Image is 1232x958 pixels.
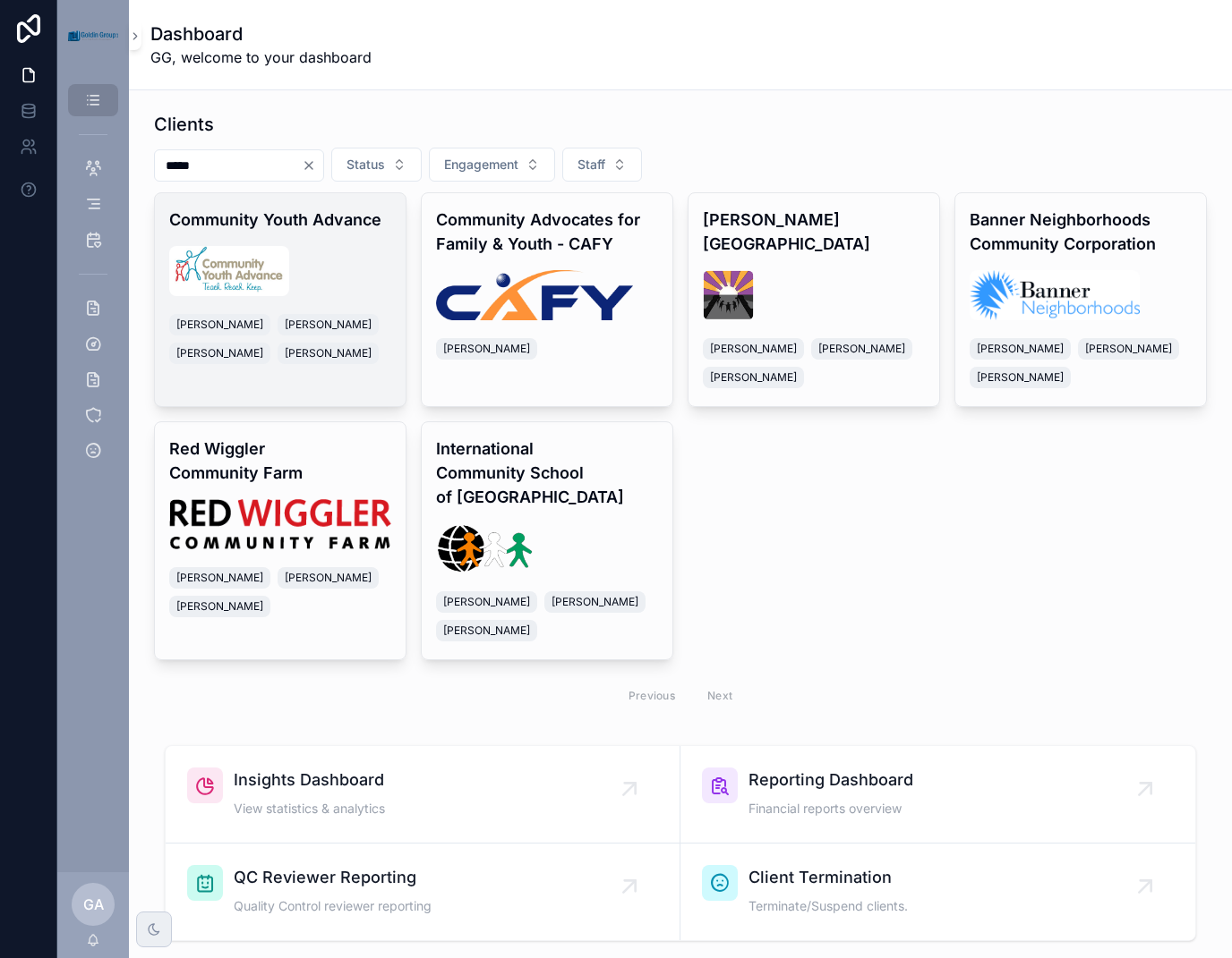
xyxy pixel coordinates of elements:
a: Reporting DashboardFinancial reports overview [680,746,1195,844]
span: [PERSON_NAME] [443,595,530,609]
span: [PERSON_NAME] [176,346,263,360]
span: [PERSON_NAME] [818,342,905,356]
span: Financial reports overview [749,800,913,818]
a: QC Reviewer ReportingQuality Control reviewer reporting [166,844,680,940]
span: [PERSON_NAME] [443,342,530,356]
span: [PERSON_NAME] [285,571,372,585]
img: logo.png [169,499,391,549]
a: Client TerminationTerminate/Suspend clients. [680,844,1195,940]
h4: Community Youth Advance [169,208,391,232]
span: GG, welcome to your dashboard [150,47,372,68]
img: logo.png [436,270,633,320]
span: [PERSON_NAME] [285,318,372,332]
h4: International Community School of [GEOGRAPHIC_DATA] [436,437,658,509]
span: Client Termination [749,865,908,890]
a: Community Youth Advancelogo-CYA-final-landscape-w-tagline-website-padded.jpg[PERSON_NAME][PERSON_... [154,192,406,407]
span: [PERSON_NAME] [552,595,638,609]
span: QC Reviewer Reporting [234,865,432,890]
a: Community Advocates for Family & Youth - CAFYlogo.png[PERSON_NAME] [421,192,673,407]
h1: Dashboard [150,21,372,47]
button: Select Button [562,148,642,182]
span: [PERSON_NAME] [977,370,1064,385]
span: [PERSON_NAME] [176,318,263,332]
h4: Red Wiggler Community Farm [169,437,391,485]
span: [PERSON_NAME] [1085,342,1172,356]
a: Insights DashboardView statistics & analytics [166,746,680,844]
span: [PERSON_NAME] [710,370,797,385]
span: [PERSON_NAME] [710,342,797,356]
a: [PERSON_NAME][GEOGRAPHIC_DATA]logo.png[PERSON_NAME][PERSON_NAME][PERSON_NAME] [688,192,940,407]
span: [PERSON_NAME] [977,342,1064,356]
a: Red Wiggler Community Farmlogo.png[PERSON_NAME][PERSON_NAME][PERSON_NAME] [154,421,406,660]
div: scrollable content [57,72,129,490]
span: [PERSON_NAME] [443,623,530,638]
span: [PERSON_NAME] [285,346,372,360]
img: logo.png [703,270,754,320]
span: Staff [577,156,605,174]
h1: Clients [154,112,214,137]
h4: [PERSON_NAME][GEOGRAPHIC_DATA] [703,208,925,256]
img: logo.png [970,270,1140,320]
button: Clear [302,158,323,173]
span: Insights Dashboard [234,767,385,793]
img: App logo [68,30,118,40]
span: [PERSON_NAME] [176,571,263,585]
img: logo.webp [436,523,534,573]
span: Status [346,156,385,174]
h4: Banner Neighborhoods Community Corporation [970,208,1192,256]
a: Banner Neighborhoods Community Corporationlogo.png[PERSON_NAME][PERSON_NAME][PERSON_NAME] [954,192,1207,407]
span: View statistics & analytics [234,800,385,818]
button: Select Button [331,148,422,182]
span: [PERSON_NAME] [176,599,263,614]
span: Reporting Dashboard [749,767,913,793]
button: Select Button [429,148,555,182]
span: GA [83,894,104,915]
a: International Community School of [GEOGRAPHIC_DATA]logo.webp[PERSON_NAME][PERSON_NAME][PERSON_NAME] [421,421,673,660]
span: Terminate/Suspend clients. [749,897,908,915]
img: logo-CYA-final-landscape-w-tagline-website-padded.jpg [169,246,289,296]
span: Quality Control reviewer reporting [234,897,432,915]
span: Engagement [444,156,518,174]
h4: Community Advocates for Family & Youth - CAFY [436,208,658,256]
